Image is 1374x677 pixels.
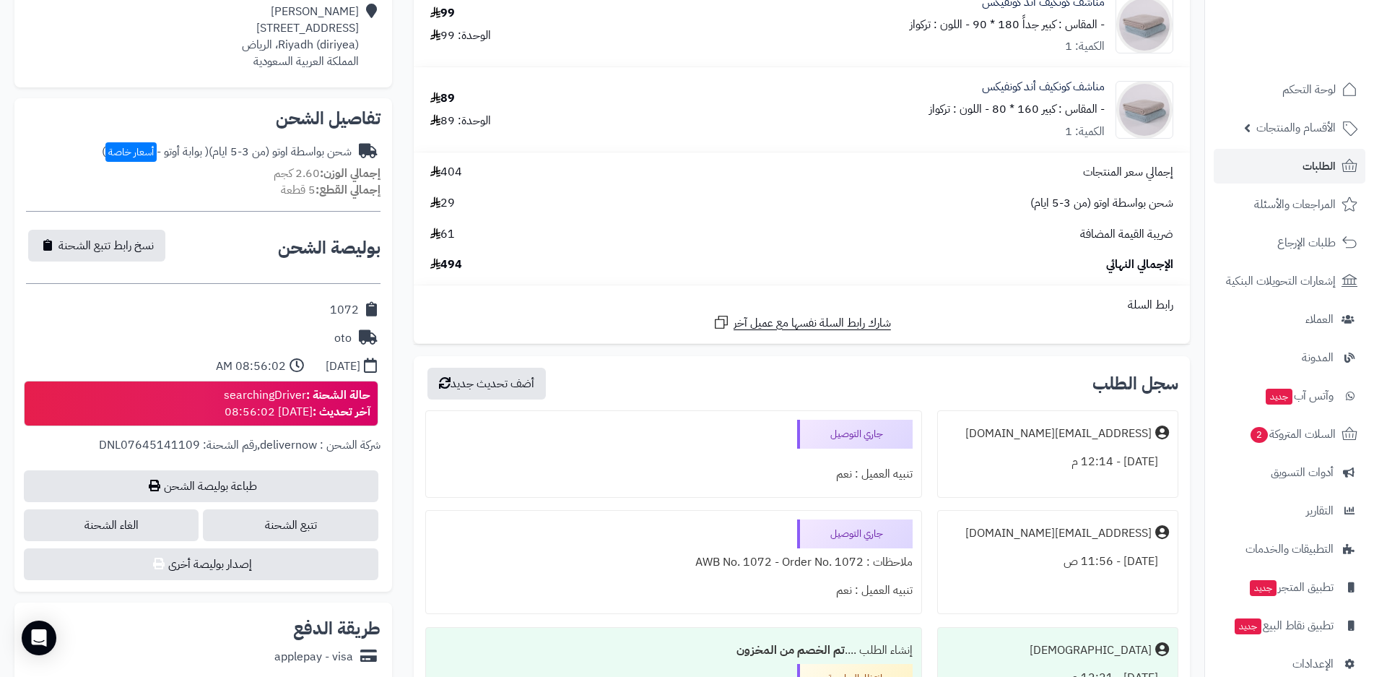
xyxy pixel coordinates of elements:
div: 89 [430,90,455,107]
div: [DATE] - 12:14 م [947,448,1169,476]
div: [PERSON_NAME] [STREET_ADDRESS] Riyadh (diriyea)، الرياض المملكة العربية السعودية [242,4,359,69]
span: شارك رابط السلة نفسها مع عميل آخر [734,315,891,332]
span: وآتس آب [1264,386,1334,406]
span: 404 [430,164,462,181]
div: ملاحظات : AWB No. 1072 - Order No. 1072 [435,548,913,577]
span: إشعارات التحويلات البنكية [1226,271,1336,291]
span: تطبيق نقاط البيع [1233,616,1334,636]
a: أدوات التسويق [1214,455,1365,490]
a: طلبات الإرجاع [1214,225,1365,260]
span: شحن بواسطة اوتو (من 3-5 ايام) [1030,195,1173,212]
div: [EMAIL_ADDRESS][DOMAIN_NAME] [965,525,1152,542]
a: السلات المتروكة2 [1214,417,1365,452]
div: [EMAIL_ADDRESS][DOMAIN_NAME] [965,426,1152,442]
span: جديد [1235,618,1261,634]
a: التطبيقات والخدمات [1214,532,1365,566]
span: نسخ رابط تتبع الشحنة [58,237,154,254]
div: 99 [430,5,455,22]
h2: بوليصة الشحن [278,239,381,256]
a: العملاء [1214,302,1365,337]
small: 5 قطعة [281,181,381,199]
span: الغاء الشحنة [24,509,199,541]
a: تتبع الشحنة [203,509,378,541]
small: - المقاس : كبير 160 * 80 [992,100,1105,118]
span: شركة الشحن : delivernow [260,436,381,454]
a: تطبيق المتجرجديد [1214,570,1365,605]
div: , [26,437,381,470]
span: لوحة التحكم [1282,79,1336,100]
div: تنبيه العميل : نعم [435,460,913,488]
span: الأقسام والمنتجات [1256,118,1336,138]
button: إصدار بوليصة أخرى [24,548,378,580]
div: searchingDriver [DATE] 08:56:02 [224,387,370,421]
div: جاري التوصيل [797,519,913,548]
button: نسخ رابط تتبع الشحنة [28,230,165,262]
span: 61 [430,226,455,243]
img: 1754839838-%D9%83%D9%88%D9%86%D9%83%D9%8A%D9%81%20%D8%A3%D9%86%D8%AF%20%D9%83%D9%88%D9%86%D9%81%D... [1116,81,1173,139]
span: الإعدادات [1292,654,1334,674]
small: - المقاس : كبير جداً 180 * 90 [973,16,1105,33]
strong: إجمالي القطع: [316,181,381,199]
div: الوحدة: 89 [430,113,491,129]
div: [DATE] [326,358,360,375]
a: وآتس آبجديد [1214,379,1365,413]
strong: آخر تحديث : [313,403,370,421]
span: جديد [1250,580,1277,596]
a: طباعة بوليصة الشحن [24,470,378,502]
div: [DATE] - 11:56 ص [947,548,1169,576]
span: الطلبات [1303,156,1336,176]
span: ( بوابة أوتو - ) [102,143,209,160]
h2: تفاصيل الشحن [26,110,381,127]
small: - اللون : تركواز [910,16,970,33]
b: تم الخصم من المخزون [736,642,845,659]
h3: سجل الطلب [1092,375,1178,392]
small: 2.60 كجم [274,165,381,182]
a: مناشف كونكيف أند كونفيكس [982,79,1105,95]
span: الإجمالي النهائي [1106,256,1173,273]
div: 08:56:02 AM [216,358,286,375]
a: المدونة [1214,340,1365,375]
div: الوحدة: 99 [430,27,491,44]
span: التقارير [1306,501,1334,521]
div: جاري التوصيل [797,420,913,449]
small: - اللون : تركواز [929,100,989,118]
span: طلبات الإرجاع [1277,233,1336,253]
span: جديد [1266,389,1292,405]
a: المراجعات والأسئلة [1214,187,1365,222]
span: ضريبة القيمة المضافة [1080,226,1173,243]
div: رابط السلة [419,297,1184,314]
span: التطبيقات والخدمات [1245,539,1334,559]
span: السلات المتروكة [1249,424,1336,444]
span: إجمالي سعر المنتجات [1083,164,1173,181]
div: applepay - visa [274,649,353,665]
span: أسعار خاصة [105,142,157,162]
a: لوحة التحكم [1214,72,1365,107]
span: 29 [430,195,455,212]
strong: حالة الشحنة : [306,387,370,404]
div: شحن بواسطة اوتو (من 3-5 ايام) [102,144,352,160]
div: 1072 [330,302,359,319]
div: الكمية: 1 [1065,38,1105,55]
a: شارك رابط السلة نفسها مع عميل آخر [713,314,891,332]
div: الكمية: 1 [1065,124,1105,140]
div: تنبيه العميل : نعم [435,577,913,605]
a: تطبيق نقاط البيعجديد [1214,608,1365,643]
h2: طريقة الدفع [293,620,381,637]
span: تطبيق المتجر [1248,577,1334,598]
a: الطلبات [1214,149,1365,184]
a: التقارير [1214,493,1365,528]
img: logo-2.png [1276,38,1360,69]
span: رقم الشحنة: DNL07645141109 [99,436,257,454]
span: 494 [430,256,462,273]
span: المدونة [1302,348,1334,368]
span: أدوات التسويق [1271,462,1334,483]
span: المراجعات والأسئلة [1254,194,1336,215]
div: oto [334,330,352,347]
div: إنشاء الطلب .... [435,637,913,665]
span: العملاء [1305,309,1334,329]
div: Open Intercom Messenger [22,621,56,655]
strong: إجمالي الوزن: [320,165,381,182]
div: [DEMOGRAPHIC_DATA] [1030,642,1152,659]
button: أضف تحديث جديد [427,368,546,400]
a: إشعارات التحويلات البنكية [1214,264,1365,298]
